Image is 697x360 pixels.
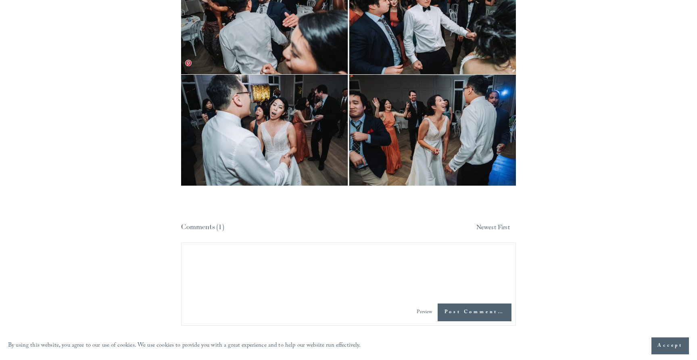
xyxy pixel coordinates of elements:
[417,308,432,316] span: Preview
[181,75,515,186] img: the-bradford-wedding-party-dance
[438,303,511,321] span: Post Comment…
[657,342,683,350] span: Accept
[181,222,224,231] span: Comments (1)
[8,340,361,352] p: By using this website, you agree to our use of cookies. We use cookies to provide you with a grea...
[185,60,192,66] a: Pin it!
[651,337,689,354] button: Accept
